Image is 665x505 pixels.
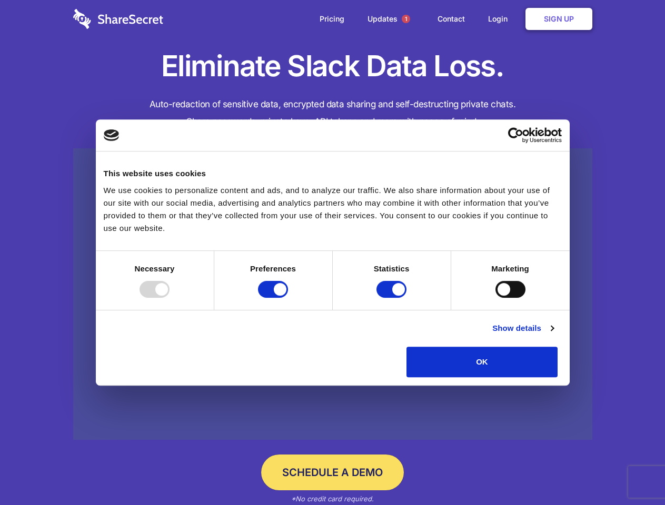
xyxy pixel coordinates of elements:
a: Sign Up [525,8,592,30]
strong: Statistics [374,264,410,273]
em: *No credit card required. [291,494,374,503]
a: Pricing [309,3,355,35]
img: logo-wordmark-white-trans-d4663122ce5f474addd5e946df7df03e33cb6a1c49d2221995e7729f52c070b2.svg [73,9,163,29]
a: Contact [427,3,475,35]
a: Wistia video thumbnail [73,148,592,440]
button: OK [406,347,558,377]
div: This website uses cookies [104,167,562,180]
a: Show details [492,322,553,335]
strong: Marketing [491,264,529,273]
a: Login [478,3,523,35]
strong: Necessary [135,264,175,273]
span: 1 [402,15,410,23]
a: Schedule a Demo [261,454,404,490]
h1: Eliminate Slack Data Loss. [73,47,592,85]
strong: Preferences [250,264,296,273]
div: We use cookies to personalize content and ads, and to analyze our traffic. We also share informat... [104,184,562,235]
h4: Auto-redaction of sensitive data, encrypted data sharing and self-destructing private chats. Shar... [73,96,592,130]
img: logo [104,129,120,141]
a: Usercentrics Cookiebot - opens in a new window [470,127,562,143]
